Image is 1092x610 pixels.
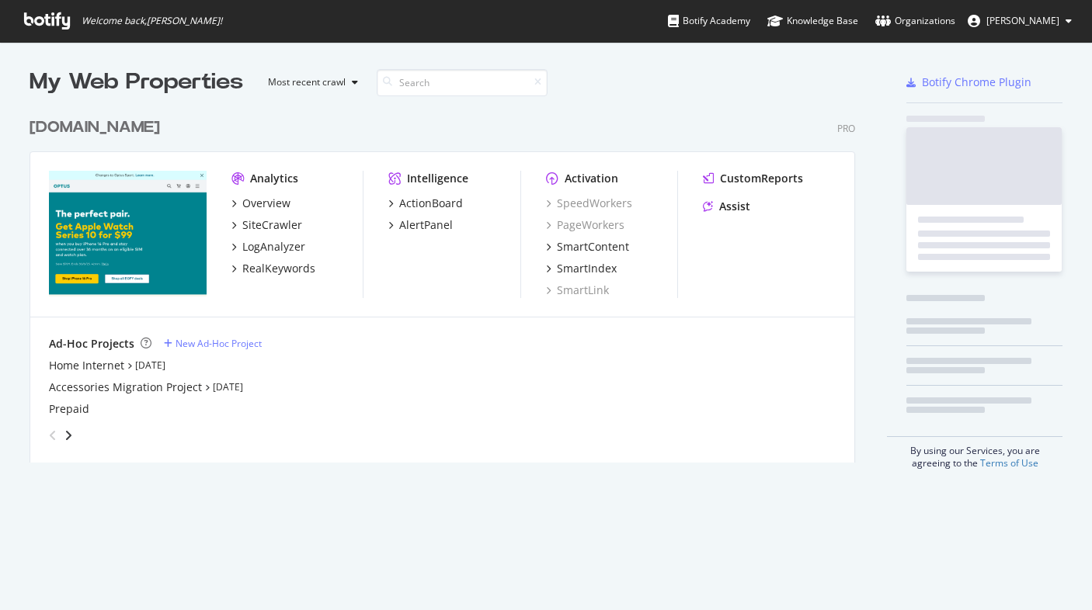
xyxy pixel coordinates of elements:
div: SiteCrawler [242,217,302,233]
div: By using our Services, you are agreeing to the [887,436,1062,470]
a: [DATE] [135,359,165,372]
div: Assist [719,199,750,214]
div: Intelligence [407,171,468,186]
div: My Web Properties [30,67,243,98]
div: Overview [242,196,290,211]
img: optus.com.au [49,171,207,296]
div: Analytics [250,171,298,186]
a: LogAnalyzer [231,239,305,255]
div: Most recent crawl [268,78,346,87]
div: Pro [837,122,855,135]
button: Most recent crawl [256,70,364,95]
a: Accessories Migration Project [49,380,202,395]
div: grid [30,98,868,463]
a: SpeedWorkers [546,196,632,211]
a: Overview [231,196,290,211]
div: New Ad-Hoc Project [176,337,262,350]
a: Terms of Use [980,456,1038,470]
a: SiteCrawler [231,217,302,233]
span: Aidan Beanland [986,14,1059,27]
a: [DOMAIN_NAME] [30,116,166,139]
div: ActionBoard [399,196,463,211]
a: SmartIndex [546,261,617,276]
a: Prepaid [49,401,89,417]
a: New Ad-Hoc Project [164,337,262,350]
div: Botify Academy [668,13,750,29]
div: Ad-Hoc Projects [49,336,134,352]
div: [DOMAIN_NAME] [30,116,160,139]
div: LogAnalyzer [242,239,305,255]
div: CustomReports [720,171,803,186]
a: SmartLink [546,282,609,298]
a: AlertPanel [388,217,453,233]
span: Welcome back, [PERSON_NAME] ! [82,15,222,27]
a: PageWorkers [546,217,624,233]
div: angle-right [63,428,74,443]
a: Home Internet [49,358,124,373]
a: Assist [703,199,750,214]
a: RealKeywords [231,261,315,276]
a: ActionBoard [388,196,463,211]
div: Activation [565,171,618,186]
button: [PERSON_NAME] [955,9,1084,33]
div: angle-left [43,423,63,448]
div: RealKeywords [242,261,315,276]
a: [DATE] [213,380,243,393]
div: SmartIndex [557,261,617,276]
input: Search [377,69,548,96]
div: Knowledge Base [767,13,858,29]
a: SmartContent [546,239,629,255]
div: AlertPanel [399,217,453,233]
div: SmartContent [557,239,629,255]
a: Botify Chrome Plugin [906,75,1031,90]
div: Botify Chrome Plugin [922,75,1031,90]
div: Organizations [875,13,955,29]
a: CustomReports [703,171,803,186]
